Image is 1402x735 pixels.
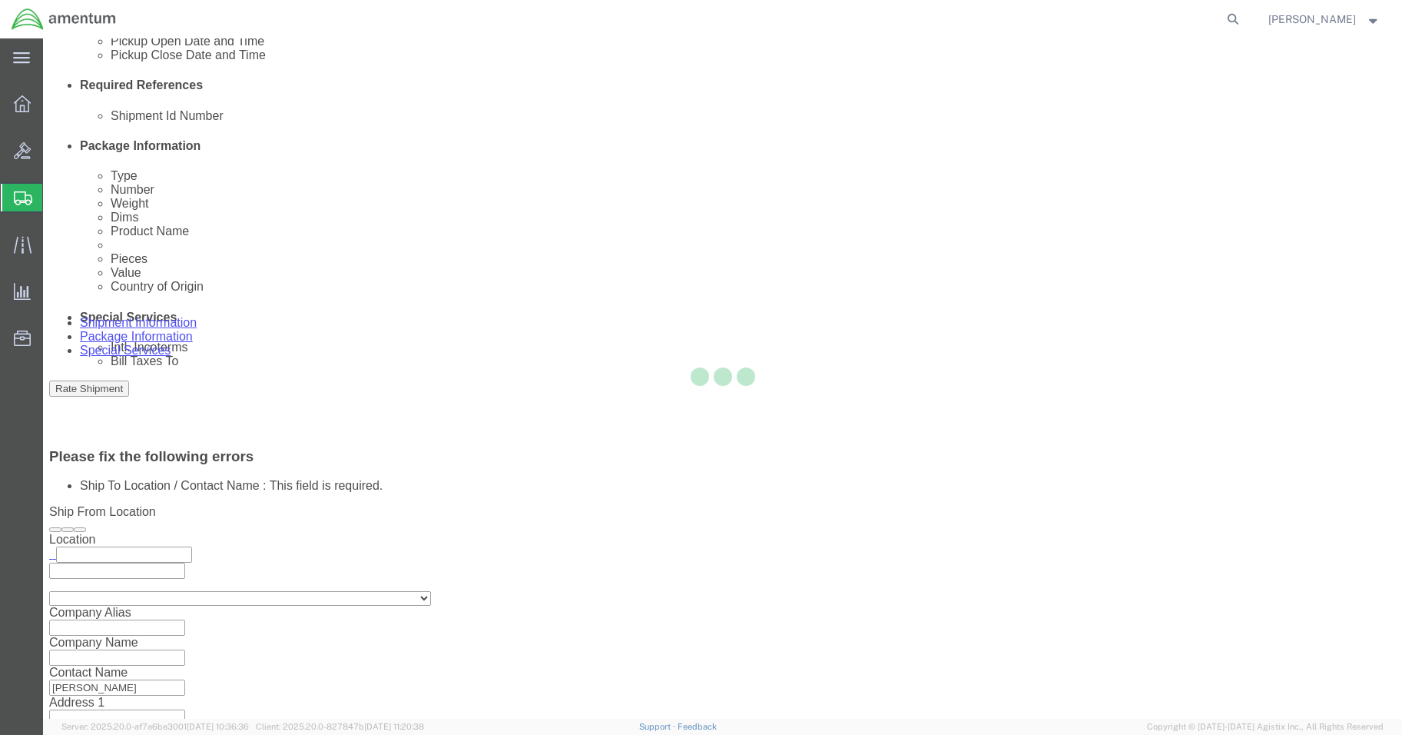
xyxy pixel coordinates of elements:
[1147,720,1384,733] span: Copyright © [DATE]-[DATE] Agistix Inc., All Rights Reserved
[61,722,249,731] span: Server: 2025.20.0-af7a6be3001
[639,722,678,731] a: Support
[11,8,117,31] img: logo
[1268,10,1381,28] button: [PERSON_NAME]
[1268,11,1356,28] span: Eddie Gonzalez
[187,722,249,731] span: [DATE] 10:36:36
[364,722,424,731] span: [DATE] 11:20:38
[678,722,717,731] a: Feedback
[256,722,424,731] span: Client: 2025.20.0-827847b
